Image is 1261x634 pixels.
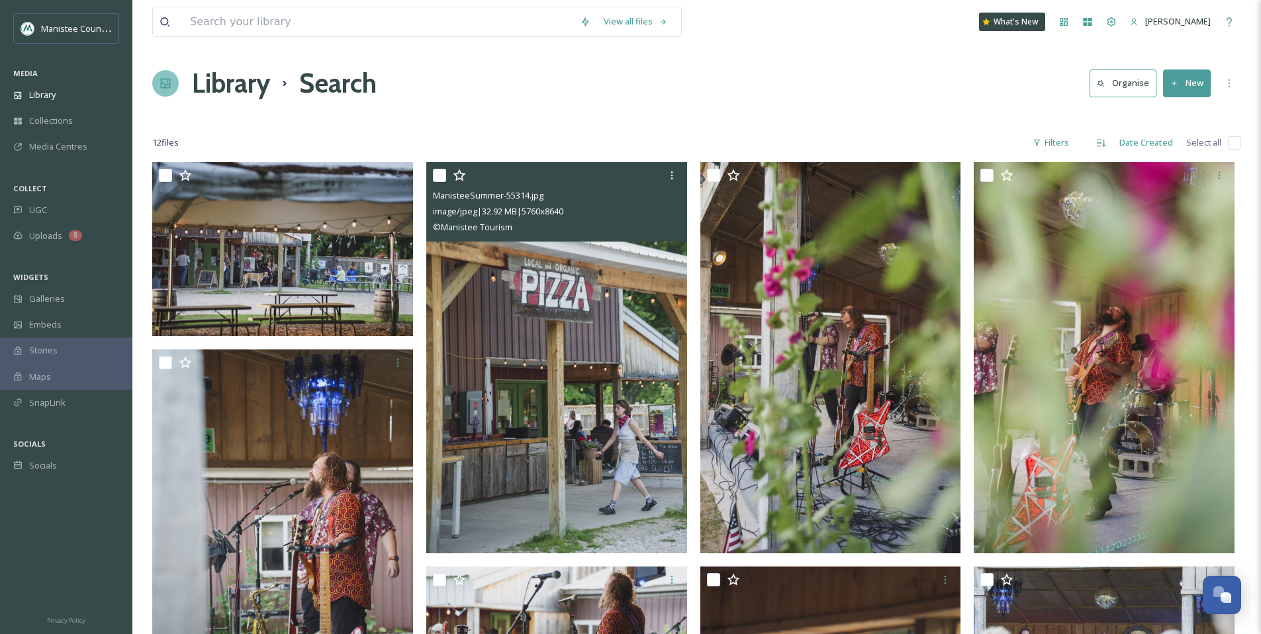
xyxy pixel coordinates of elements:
[974,162,1235,553] img: ManisteeSummer-55312.jpg
[13,68,38,78] span: MEDIA
[13,272,48,282] span: WIDGETS
[13,183,47,193] span: COLLECT
[29,140,87,153] span: Media Centres
[29,318,62,331] span: Embeds
[41,22,142,34] span: Manistee County Tourism
[426,162,687,553] img: ManisteeSummer-55314.jpg
[69,230,82,241] div: 5
[152,136,179,149] span: 12 file s
[29,371,51,383] span: Maps
[29,114,73,127] span: Collections
[700,162,961,553] img: ManisteeSummer-55313.jpg
[47,611,85,627] a: Privacy Policy
[597,9,675,34] a: View all files
[47,616,85,625] span: Privacy Policy
[1203,576,1241,614] button: Open Chat
[21,22,34,35] img: logo.jpeg
[433,205,563,217] span: image/jpeg | 32.92 MB | 5760 x 8640
[1145,15,1211,27] span: [PERSON_NAME]
[1113,130,1180,156] div: Date Created
[183,7,573,36] input: Search your library
[29,230,62,242] span: Uploads
[1090,69,1156,97] button: Organise
[152,162,413,336] img: ManisteeSummer-55315.jpg
[29,89,56,101] span: Library
[29,344,58,357] span: Stories
[1123,9,1217,34] a: [PERSON_NAME]
[13,439,46,449] span: SOCIALS
[979,13,1045,31] a: What's New
[1163,69,1211,97] button: New
[29,396,66,409] span: SnapLink
[192,64,270,103] a: Library
[29,204,47,216] span: UGC
[1026,130,1076,156] div: Filters
[299,64,377,103] h1: Search
[29,293,65,305] span: Galleries
[29,459,57,472] span: Socials
[433,189,543,201] span: ManisteeSummer-55314.jpg
[433,221,512,233] span: © Manistee Tourism
[1186,136,1221,149] span: Select all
